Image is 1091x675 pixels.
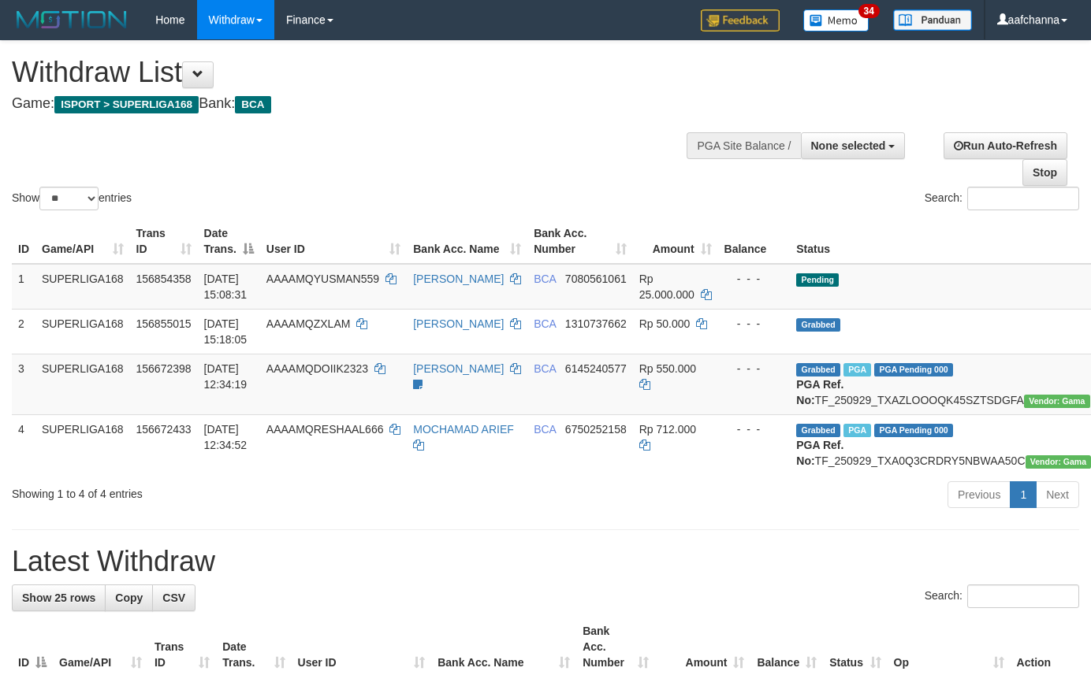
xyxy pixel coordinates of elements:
[413,362,504,375] a: [PERSON_NAME]
[413,273,504,285] a: [PERSON_NAME]
[858,4,880,18] span: 34
[152,584,195,611] a: CSV
[12,96,712,112] h4: Game: Bank:
[266,423,384,436] span: AAAAMQRESHAAL666
[874,363,953,376] span: PGA Pending
[198,219,260,264] th: Date Trans.: activate to sort column descending
[12,480,443,502] div: Showing 1 to 4 of 4 entries
[105,584,153,611] a: Copy
[724,316,784,332] div: - - -
[12,354,35,414] td: 3
[12,264,35,310] td: 1
[204,273,248,301] span: [DATE] 15:08:31
[266,273,379,285] span: AAAAMQYUSMAN559
[413,317,504,330] a: [PERSON_NAME]
[1022,159,1067,186] a: Stop
[35,264,130,310] td: SUPERLIGA168
[724,361,784,376] div: - - -
[565,317,627,330] span: Copy 1310737662 to clipboard
[874,424,953,437] span: PGA Pending
[796,363,840,376] span: Grabbed
[235,96,270,113] span: BCA
[115,592,143,604] span: Copy
[12,57,712,88] h1: Withdraw List
[204,362,248,391] span: [DATE] 12:34:19
[565,423,627,436] span: Copy 6750252158 to clipboard
[260,219,407,264] th: User ID: activate to sort column ascending
[12,219,35,264] th: ID
[35,354,130,414] td: SUPERLIGA168
[796,378,843,406] b: PGA Ref. No:
[633,219,718,264] th: Amount: activate to sort column ascending
[565,362,627,375] span: Copy 6145240577 to clipboard
[12,8,132,32] img: MOTION_logo.png
[534,362,556,375] span: BCA
[12,546,1079,577] h1: Latest Withdraw
[35,219,130,264] th: Game/API: activate to sort column ascending
[54,96,199,113] span: ISPORT > SUPERLIGA168
[534,317,556,330] span: BCA
[967,584,1079,608] input: Search:
[893,9,972,31] img: panduan.png
[925,584,1079,608] label: Search:
[407,219,527,264] th: Bank Acc. Name: activate to sort column ascending
[12,584,106,611] a: Show 25 rows
[12,414,35,475] td: 4
[811,139,886,152] span: None selected
[527,219,633,264] th: Bank Acc. Number: activate to sort column ascending
[413,423,514,436] a: MOCHAMAD ARIEF
[796,318,840,332] span: Grabbed
[204,423,248,451] span: [DATE] 12:34:52
[639,362,696,375] span: Rp 550.000
[534,423,556,436] span: BCA
[136,362,192,375] span: 156672398
[796,424,840,437] span: Grabbed
[565,273,627,285] span: Copy 7080561061 to clipboard
[843,424,871,437] span: Marked by aafsoycanthlai
[204,317,248,346] span: [DATE] 15:18:05
[687,132,800,159] div: PGA Site Balance /
[701,9,780,32] img: Feedback.jpg
[136,273,192,285] span: 156854358
[35,309,130,354] td: SUPERLIGA168
[843,363,871,376] span: Marked by aafsoycanthlai
[718,219,791,264] th: Balance
[162,592,185,604] span: CSV
[944,132,1067,159] a: Run Auto-Refresh
[266,317,351,330] span: AAAAMQZXLAM
[639,273,694,301] span: Rp 25.000.000
[1010,481,1037,508] a: 1
[12,309,35,354] td: 2
[639,423,696,436] span: Rp 712.000
[534,273,556,285] span: BCA
[1024,395,1090,408] span: Vendor URL: https://trx31.1velocity.biz
[724,421,784,437] div: - - -
[12,187,132,210] label: Show entries
[136,317,192,330] span: 156855015
[796,273,839,287] span: Pending
[925,187,1079,210] label: Search:
[724,271,784,287] div: - - -
[1036,481,1079,508] a: Next
[948,481,1011,508] a: Previous
[796,439,843,467] b: PGA Ref. No:
[266,362,368,375] span: AAAAMQDOIIK2323
[803,9,869,32] img: Button%20Memo.svg
[22,592,95,604] span: Show 25 rows
[639,317,691,330] span: Rp 50.000
[136,423,192,436] span: 156672433
[130,219,198,264] th: Trans ID: activate to sort column ascending
[39,187,99,210] select: Showentries
[967,187,1079,210] input: Search:
[35,414,130,475] td: SUPERLIGA168
[801,132,906,159] button: None selected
